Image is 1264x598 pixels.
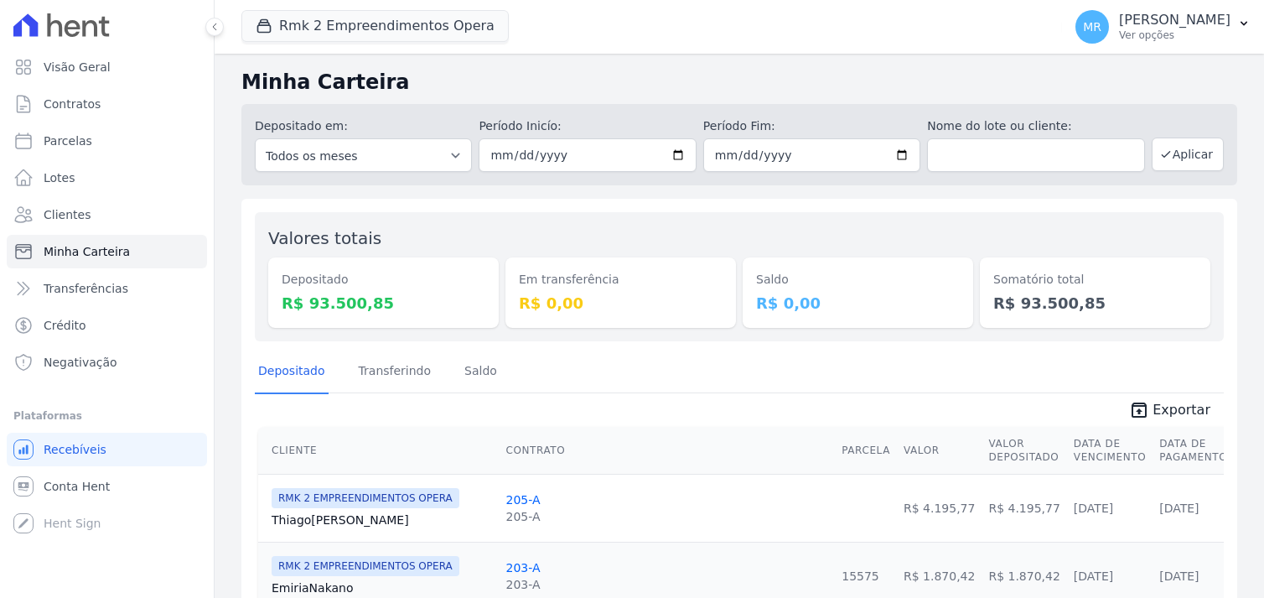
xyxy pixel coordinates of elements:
span: Minha Carteira [44,243,130,260]
a: [DATE] [1159,502,1199,515]
span: Conta Hent [44,478,110,495]
a: Negativação [7,346,207,379]
span: Exportar [1153,400,1210,420]
dt: Somatório total [993,271,1197,289]
th: Parcela [835,427,897,475]
a: 15575 [842,569,879,583]
div: 205-A [505,508,540,525]
td: R$ 4.195,77 [897,474,982,542]
span: Visão Geral [44,59,111,75]
a: Transferindo [355,351,435,394]
span: Negativação [44,354,117,371]
dt: Saldo [756,271,960,289]
a: [DATE] [1159,569,1199,583]
p: Ver opções [1119,29,1230,42]
a: Depositado [255,351,329,394]
th: Cliente [258,427,499,475]
a: unarchive Exportar [1116,400,1224,424]
th: Data de Pagamento [1153,427,1234,475]
a: Minha Carteira [7,235,207,268]
a: Parcelas [7,124,207,158]
a: [DATE] [1074,502,1113,515]
a: Lotes [7,161,207,195]
a: Conta Hent [7,470,207,503]
div: Plataformas [13,406,200,426]
span: Crédito [44,317,86,334]
dt: Depositado [282,271,485,289]
th: Valor Depositado [982,427,1066,475]
a: 203-A [505,561,540,575]
a: Crédito [7,309,207,342]
span: Parcelas [44,133,92,149]
button: MR [PERSON_NAME] Ver opções [1062,3,1264,50]
dd: R$ 93.500,85 [993,292,1197,315]
p: [PERSON_NAME] [1119,12,1230,29]
td: R$ 4.195,77 [982,474,1066,542]
a: [DATE] [1074,569,1113,583]
label: Valores totais [268,228,381,248]
i: unarchive [1129,400,1149,420]
label: Período Inicío: [479,117,696,135]
a: Saldo [461,351,500,394]
label: Período Fim: [703,117,920,135]
label: Depositado em: [255,119,348,133]
a: Thiago[PERSON_NAME] [272,512,492,528]
th: Contrato [499,427,835,475]
span: RMK 2 EMPREENDIMENTOS OPERA [272,556,459,576]
button: Rmk 2 Empreendimentos Opera [241,10,509,42]
a: Clientes [7,198,207,231]
h2: Minha Carteira [241,67,1237,97]
button: Aplicar [1152,138,1224,171]
span: Lotes [44,169,75,186]
a: Contratos [7,87,207,121]
div: 203-A [505,576,540,593]
span: MR [1083,21,1101,33]
label: Nome do lote ou cliente: [927,117,1144,135]
a: Transferências [7,272,207,305]
a: EmiriaNakano [272,580,492,596]
dt: Em transferência [519,271,723,289]
a: 205-A [505,493,540,507]
span: Recebíveis [44,441,106,458]
th: Valor [897,427,982,475]
a: Recebíveis [7,433,207,466]
a: Visão Geral [7,50,207,84]
span: Transferências [44,280,128,297]
span: RMK 2 EMPREENDIMENTOS OPERA [272,488,459,508]
dd: R$ 0,00 [519,292,723,315]
dd: R$ 0,00 [756,292,960,315]
span: Contratos [44,96,101,112]
span: Clientes [44,206,91,223]
th: Data de Vencimento [1067,427,1153,475]
dd: R$ 93.500,85 [282,292,485,315]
